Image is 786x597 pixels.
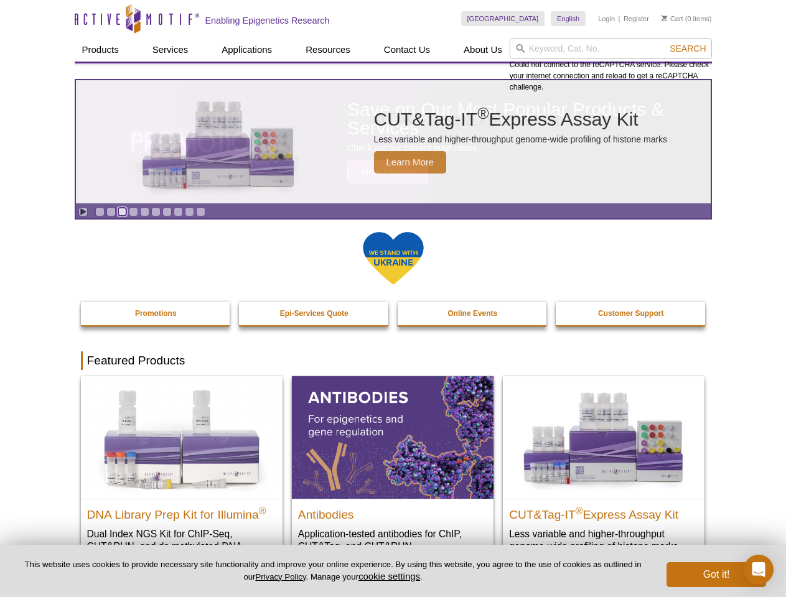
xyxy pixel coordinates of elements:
a: Go to slide 9 [185,207,194,216]
button: cookie settings [358,571,420,581]
a: Online Events [398,302,548,325]
strong: Online Events [447,309,497,318]
a: Customer Support [556,302,706,325]
h2: CUT&Tag-IT Express Assay Kit [509,502,698,521]
a: Epi-Services Quote [239,302,390,325]
img: We Stand With Ukraine [362,231,424,286]
a: Go to slide 10 [196,207,205,216]
a: Go to slide 4 [129,207,138,216]
a: Cart [662,14,683,23]
h2: DNA Library Prep Kit for Illumina [87,502,276,521]
p: Dual Index NGS Kit for ChIP-Seq, CUT&RUN, and ds methylated DNA assays. [87,527,276,565]
a: Go to slide 7 [162,207,172,216]
img: CUT&Tag-IT® Express Assay Kit [503,376,704,498]
img: Your Cart [662,15,667,21]
a: Resources [298,38,358,62]
strong: Epi-Services Quote [280,309,349,318]
p: This website uses cookies to provide necessary site functionality and improve your online experie... [20,559,646,583]
h2: Featured Products [81,351,706,370]
a: Go to slide 1 [95,207,105,216]
a: Contact Us [377,38,437,62]
a: Applications [214,38,279,62]
p: Application-tested antibodies for ChIP, CUT&Tag, and CUT&RUN. [298,527,487,553]
li: | [619,11,620,26]
a: Toggle autoplay [78,207,88,216]
a: CUT&Tag-IT® Express Assay Kit CUT&Tag-IT®Express Assay Kit Less variable and higher-throughput ge... [503,376,704,565]
sup: ® [576,505,583,516]
a: Go to slide 6 [151,207,161,216]
h2: Enabling Epigenetics Research [205,15,330,26]
div: Open Intercom Messenger [744,555,774,585]
strong: Promotions [135,309,177,318]
p: Less variable and higher-throughput genome-wide profiling of histone marks​. [509,527,698,553]
strong: Customer Support [598,309,663,318]
li: (0 items) [662,11,712,26]
span: Search [670,44,706,53]
a: About Us [456,38,510,62]
sup: ® [259,505,266,516]
div: Could not connect to the reCAPTCHA service. Please check your internet connection and reload to g... [510,38,712,93]
a: Products [75,38,126,62]
a: Go to slide 3 [118,207,127,216]
a: Services [145,38,196,62]
button: Got it! [667,562,766,587]
h2: Antibodies [298,502,487,521]
img: DNA Library Prep Kit for Illumina [81,376,283,498]
a: DNA Library Prep Kit for Illumina DNA Library Prep Kit for Illumina® Dual Index NGS Kit for ChIP-... [81,376,283,577]
a: All Antibodies Antibodies Application-tested antibodies for ChIP, CUT&Tag, and CUT&RUN. [292,376,494,565]
a: [GEOGRAPHIC_DATA] [461,11,545,26]
a: Promotions [81,302,232,325]
a: Go to slide 2 [106,207,116,216]
a: Login [598,14,615,23]
a: Go to slide 8 [174,207,183,216]
a: Go to slide 5 [140,207,149,216]
a: English [551,11,586,26]
img: All Antibodies [292,376,494,498]
button: Search [666,43,709,54]
a: Privacy Policy [255,572,306,581]
a: Register [624,14,649,23]
input: Keyword, Cat. No. [510,38,712,59]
